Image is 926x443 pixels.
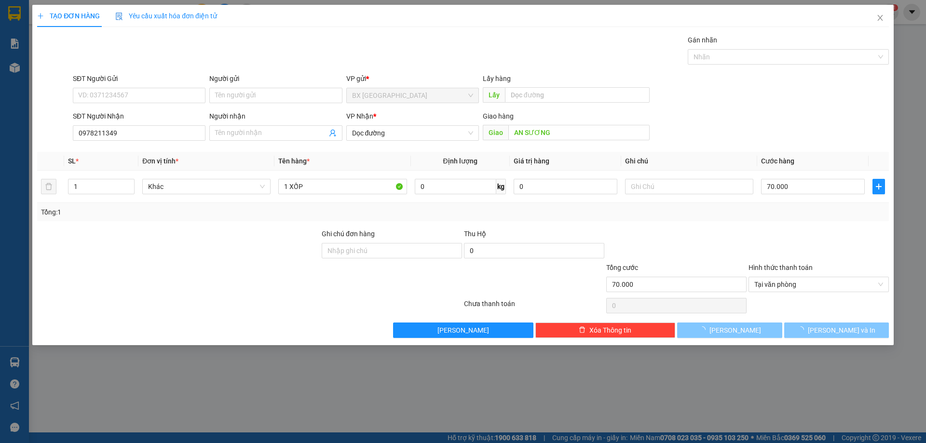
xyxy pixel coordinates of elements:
span: close [876,14,884,22]
div: SĐT Người Nhận [73,111,205,121]
th: Ghi chú [621,152,757,171]
input: Dọc đường [508,125,650,140]
label: Hình thức thanh toán [749,264,813,271]
span: [PERSON_NAME] [709,325,761,336]
div: Người nhận [209,111,342,121]
div: Tổng: 1 [41,207,357,217]
span: kg [496,179,506,194]
span: Tổng cước [606,264,638,271]
span: Đơn vị tính [142,157,178,165]
span: [PERSON_NAME] [437,325,489,336]
span: Lấy hàng [483,75,511,82]
span: [PERSON_NAME] và In [808,325,875,336]
span: delete [579,326,586,334]
span: Cước hàng [761,157,794,165]
span: Định lượng [443,157,477,165]
button: [PERSON_NAME] [677,322,782,338]
span: plus [37,13,44,19]
div: Người gửi [209,73,342,84]
label: Ghi chú đơn hàng [322,230,375,238]
span: TẠO ĐƠN HÀNG [37,12,100,20]
button: plus [872,179,885,194]
span: BX Quảng Ngãi [352,88,473,103]
input: Ghi chú đơn hàng [322,243,462,258]
input: Dọc đường [505,87,650,103]
input: VD: Bàn, Ghế [278,179,407,194]
label: Gán nhãn [688,36,717,44]
span: plus [873,183,885,190]
div: Chưa thanh toán [463,298,605,315]
span: Thu Hộ [464,230,486,238]
button: [PERSON_NAME] và In [784,322,889,338]
button: deleteXóa Thông tin [535,322,676,338]
img: icon [115,13,123,20]
input: Ghi Chú [625,179,753,194]
span: Xóa Thông tin [589,325,631,336]
span: Giao [483,125,508,140]
span: Lấy [483,87,505,103]
button: delete [41,179,56,194]
span: loading [797,326,808,333]
span: loading [699,326,709,333]
div: VP gửi [346,73,479,84]
span: SL [68,157,76,165]
button: [PERSON_NAME] [393,322,533,338]
span: Tại văn phòng [754,277,883,292]
button: Close [867,5,894,32]
span: Dọc đường [352,126,473,140]
span: Tên hàng [278,157,310,165]
span: user-add [329,129,337,137]
span: Giá trị hàng [514,157,549,165]
span: Giao hàng [483,112,514,120]
input: 0 [514,179,617,194]
span: Yêu cầu xuất hóa đơn điện tử [115,12,217,20]
span: Khác [148,179,265,194]
div: SĐT Người Gửi [73,73,205,84]
span: VP Nhận [346,112,373,120]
